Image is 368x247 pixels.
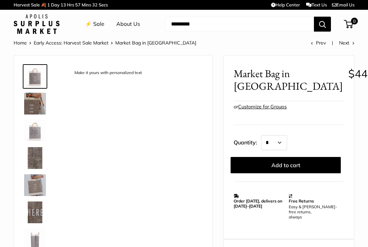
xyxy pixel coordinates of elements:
div: or [234,102,287,111]
a: ⚡️ Sale [85,19,104,29]
a: Email Us [332,2,354,7]
a: description_Make it yours with personalized text [23,64,47,89]
span: Secs [99,2,108,7]
label: Quantity: [234,133,261,150]
div: Make it yours with personalized text [71,68,145,77]
p: Easy & [PERSON_NAME]-free returns, always [289,204,340,219]
img: description_Make it yours with personalized text [24,66,46,87]
a: description_A close up of our first Chambray Jute Bag [23,200,47,225]
a: Prev [311,40,326,46]
span: 1 [47,2,50,7]
span: 0 [351,18,358,24]
img: Market Bag in Chambray [24,147,46,169]
button: Search [314,17,331,32]
span: Day [51,2,60,7]
a: Home [14,40,27,46]
span: $44 [348,67,368,80]
a: Customize for Groups [238,104,287,110]
a: description_Seal of authenticity on the back of every bag [23,119,47,143]
strong: Free Returns [289,198,314,204]
span: 57 [75,2,81,7]
a: Market Bag in Chambray [23,146,47,170]
a: description_Our first every Chambray Jute bag... [23,91,47,116]
button: Add to cart [231,157,341,173]
nav: Breadcrumb [14,38,196,47]
a: Text Us [306,2,327,7]
a: Early Access: Harvest Sale Market [34,40,108,46]
a: Help Center [271,2,300,7]
a: description_Your new favorite everyday carry-all [23,173,47,197]
img: description_Your new favorite everyday carry-all [24,174,46,196]
span: 13 [61,2,66,7]
span: Mins [82,2,91,7]
img: Apolis: Surplus Market [14,14,60,34]
a: About Us [116,19,140,29]
span: Market Bag in [GEOGRAPHIC_DATA] [115,40,196,46]
span: Hrs [67,2,74,7]
img: description_Our first every Chambray Jute bag... [24,93,46,114]
span: Market Bag in [GEOGRAPHIC_DATA] [234,67,343,92]
img: description_A close up of our first Chambray Jute Bag [24,201,46,223]
a: Next [339,40,354,46]
input: Search... [166,17,314,32]
img: description_Seal of authenticity on the back of every bag [24,120,46,142]
span: 32 [92,2,98,7]
strong: Order [DATE], delivers on [DATE]–[DATE] [234,198,282,209]
a: 0 [345,20,353,28]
